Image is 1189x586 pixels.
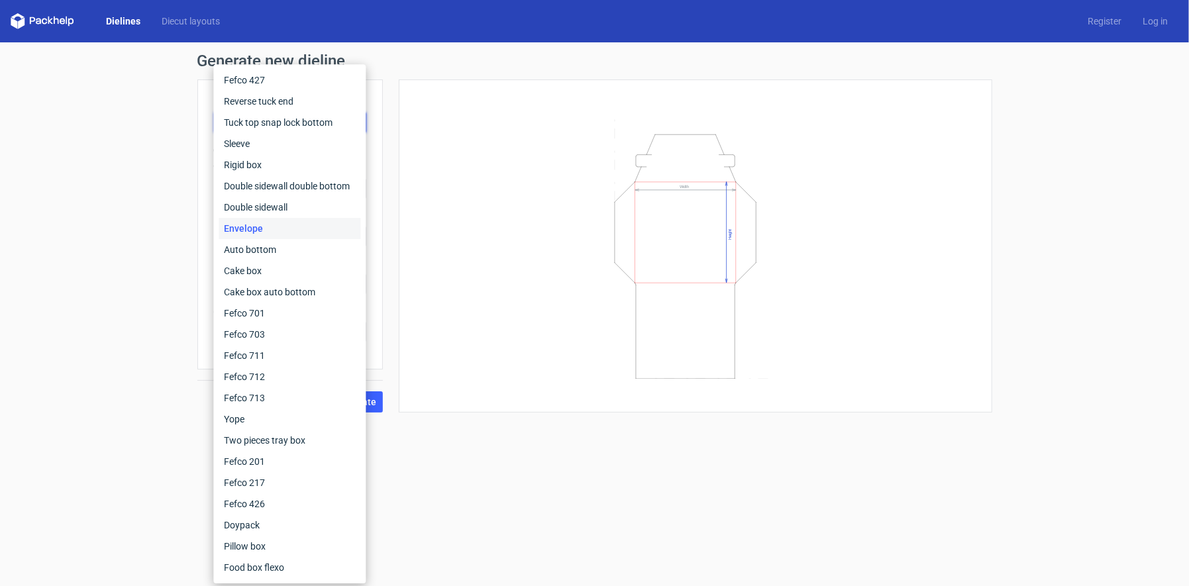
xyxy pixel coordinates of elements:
[151,15,231,28] a: Diecut layouts
[219,154,360,175] div: Rigid box
[1077,15,1132,28] a: Register
[197,53,992,69] h1: Generate new dieline
[219,281,360,303] div: Cake box auto bottom
[219,493,360,514] div: Fefco 426
[219,557,360,578] div: Food box flexo
[680,184,689,189] text: Width
[219,536,360,557] div: Pillow box
[219,472,360,493] div: Fefco 217
[219,175,360,197] div: Double sidewall double bottom
[95,15,151,28] a: Dielines
[219,239,360,260] div: Auto bottom
[1132,15,1178,28] a: Log in
[219,91,360,112] div: Reverse tuck end
[219,324,360,345] div: Fefco 703
[219,387,360,409] div: Fefco 713
[219,514,360,536] div: Doypack
[219,197,360,218] div: Double sidewall
[219,409,360,430] div: Yope
[219,133,360,154] div: Sleeve
[219,451,360,472] div: Fefco 201
[219,70,360,91] div: Fefco 427
[219,112,360,133] div: Tuck top snap lock bottom
[219,430,360,451] div: Two pieces tray box
[219,345,360,366] div: Fefco 711
[219,366,360,387] div: Fefco 712
[219,303,360,324] div: Fefco 701
[219,218,360,239] div: Envelope
[219,260,360,281] div: Cake box
[727,228,733,239] text: Height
